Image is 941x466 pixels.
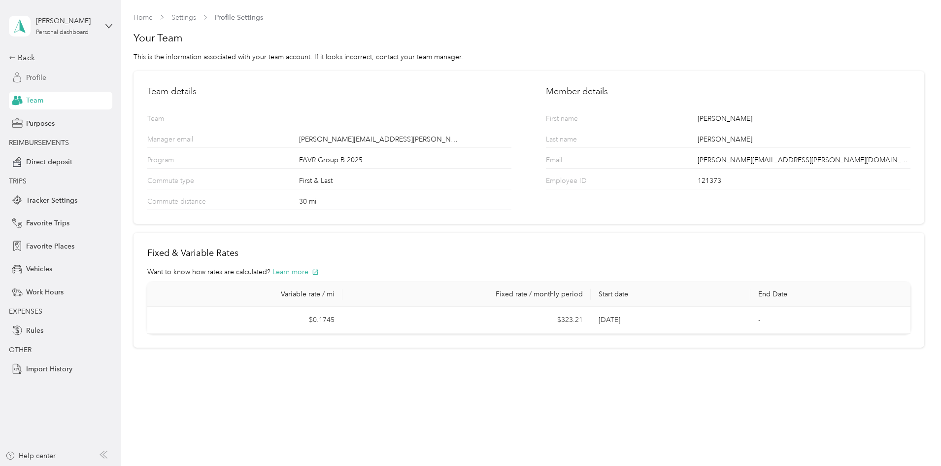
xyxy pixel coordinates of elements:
td: $323.21 [342,307,591,334]
span: EXPENSES [9,307,42,316]
div: [PERSON_NAME] [698,134,910,147]
p: Email [546,155,622,168]
span: Tracker Settings [26,195,77,206]
div: First & Last [299,176,511,189]
span: [PERSON_NAME][EMAIL_ADDRESS][PERSON_NAME][DOMAIN_NAME] [299,134,458,144]
iframe: Everlance-gr Chat Button Frame [886,411,941,466]
span: Purposes [26,118,55,129]
div: 121373 [698,176,910,189]
p: Last name [546,134,622,147]
div: This is the information associated with your team account. If it looks incorrect, contact your te... [134,52,924,62]
span: TRIPS [9,177,27,185]
div: FAVR Group B 2025 [299,155,511,168]
button: Learn more [272,267,319,277]
span: Team [26,95,43,106]
span: Import History [26,364,72,374]
td: - [750,307,910,334]
div: Back [9,52,107,64]
div: Personal dashboard [36,30,89,36]
th: Fixed rate / monthly period [342,282,591,307]
span: Profile Settings [215,12,263,23]
h1: Your Team [134,31,924,45]
span: OTHER [9,346,32,354]
div: 30 mi [299,196,511,210]
span: REIMBURSEMENTS [9,139,69,147]
span: Rules [26,325,43,336]
td: [DATE] [591,307,750,334]
th: Variable rate / mi [147,282,342,307]
div: Want to know how rates are calculated? [147,267,910,277]
span: Work Hours [26,287,64,297]
div: [PERSON_NAME] [36,16,98,26]
p: Commute type [147,176,223,189]
h2: Member details [546,85,910,98]
p: Manager email [147,134,223,147]
td: $0.1745 [147,307,342,334]
h2: Fixed & Variable Rates [147,247,910,260]
a: Settings [171,13,196,22]
th: Start date [591,282,750,307]
div: [PERSON_NAME][EMAIL_ADDRESS][PERSON_NAME][DOMAIN_NAME] [698,155,910,168]
h2: Team details [147,85,511,98]
div: [PERSON_NAME] [698,113,910,127]
span: Vehicles [26,264,52,274]
p: Team [147,113,223,127]
p: Commute distance [147,196,223,210]
th: End Date [750,282,910,307]
span: Profile [26,72,46,83]
a: Home [134,13,153,22]
p: Program [147,155,223,168]
span: Favorite Trips [26,218,69,228]
p: Employee ID [546,176,622,189]
span: Direct deposit [26,157,72,167]
p: First name [546,113,622,127]
button: Help center [5,451,56,461]
span: Favorite Places [26,241,74,251]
